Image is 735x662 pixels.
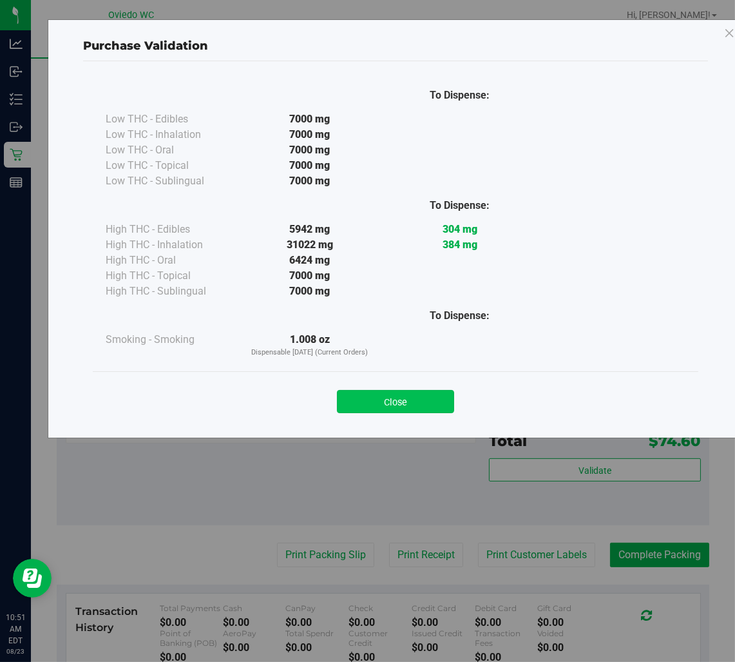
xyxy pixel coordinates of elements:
div: 7000 mg [234,142,385,158]
div: 7000 mg [234,127,385,142]
div: High THC - Sublingual [106,284,234,299]
div: Low THC - Edibles [106,112,234,127]
p: Dispensable [DATE] (Current Orders) [234,347,385,358]
button: Close [337,390,454,413]
strong: 384 mg [443,239,477,251]
div: 1.008 oz [234,332,385,358]
span: Purchase Validation [83,39,208,53]
div: High THC - Edibles [106,222,234,237]
div: Low THC - Topical [106,158,234,173]
div: Smoking - Smoking [106,332,234,347]
iframe: Resource center [13,559,52,598]
div: To Dispense: [385,198,535,213]
div: 7000 mg [234,173,385,189]
div: 31022 mg [234,237,385,253]
strong: 304 mg [443,223,477,235]
div: 7000 mg [234,268,385,284]
div: 7000 mg [234,158,385,173]
div: To Dispense: [385,88,535,103]
div: High THC - Oral [106,253,234,268]
div: 7000 mg [234,284,385,299]
div: Low THC - Oral [106,142,234,158]
div: 6424 mg [234,253,385,268]
div: Low THC - Inhalation [106,127,234,142]
div: 5942 mg [234,222,385,237]
div: 7000 mg [234,112,385,127]
div: High THC - Inhalation [106,237,234,253]
div: Low THC - Sublingual [106,173,234,189]
div: High THC - Topical [106,268,234,284]
div: To Dispense: [385,308,535,324]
